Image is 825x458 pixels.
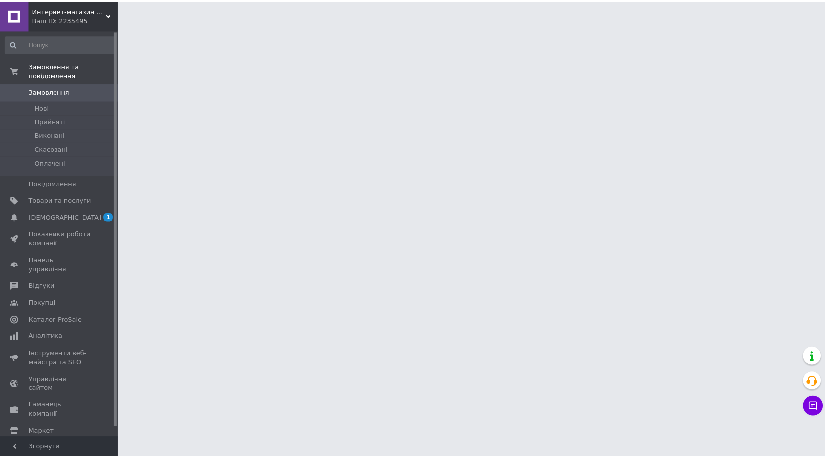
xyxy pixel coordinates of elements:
span: Замовлення [29,87,70,96]
input: Пошук [5,35,117,53]
span: Покупці [29,299,55,308]
span: Панель управління [29,256,92,274]
span: Прийняті [35,117,65,126]
span: Повідомлення [29,180,77,189]
span: Аналітика [29,333,63,342]
span: Відгуки [29,282,55,291]
span: Каталог ProSale [29,316,82,325]
span: Інструменти веб-майстра та SEO [29,350,92,368]
span: Скасовані [35,145,68,154]
div: Ваш ID: 2235495 [32,15,119,24]
span: Интернет-магазин автозапчастей ВсеАвто [32,6,107,15]
span: Нові [35,103,49,112]
span: Показники роботи компанії [29,230,92,248]
span: [DEMOGRAPHIC_DATA] [29,213,102,222]
span: Виконані [35,131,65,140]
span: Оплачені [35,159,66,168]
span: Маркет [29,428,54,437]
span: 1 [104,213,114,222]
span: Замовлення та повідомлення [29,62,119,79]
span: Товари та послуги [29,196,92,205]
span: Гаманець компанії [29,402,92,420]
span: Управління сайтом [29,376,92,394]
